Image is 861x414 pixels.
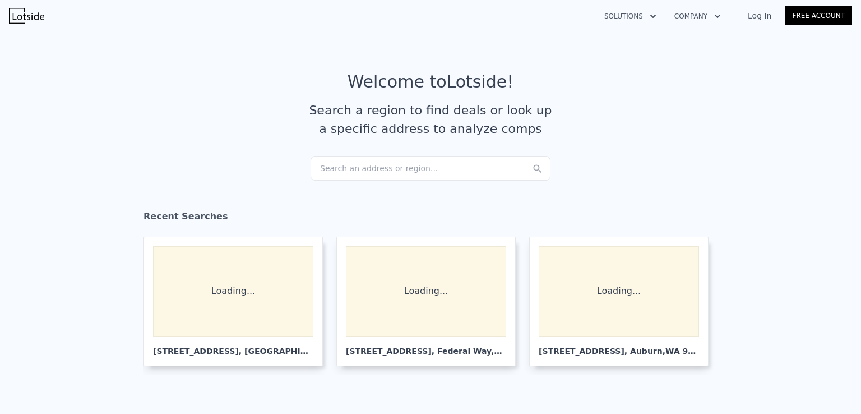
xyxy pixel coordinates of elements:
a: Loading... [STREET_ADDRESS], [GEOGRAPHIC_DATA] [143,237,332,366]
div: Search an address or region... [311,156,550,181]
div: Recent Searches [143,201,717,237]
span: , WA 98023 [491,347,539,356]
div: Welcome to Lotside ! [348,72,514,92]
div: [STREET_ADDRESS] , Federal Way [346,337,506,357]
div: Loading... [539,246,699,337]
div: Loading... [346,246,506,337]
div: Loading... [153,246,313,337]
span: , WA 98092 [663,347,710,356]
button: Company [665,6,730,26]
a: Free Account [785,6,852,25]
img: Lotside [9,8,44,24]
div: [STREET_ADDRESS] , [GEOGRAPHIC_DATA] [153,337,313,357]
div: Search a region to find deals or look up a specific address to analyze comps [305,101,556,138]
a: Loading... [STREET_ADDRESS], Auburn,WA 98092 [529,237,717,366]
div: [STREET_ADDRESS] , Auburn [539,337,699,357]
button: Solutions [595,6,665,26]
a: Log In [734,10,785,21]
a: Loading... [STREET_ADDRESS], Federal Way,WA 98023 [336,237,525,366]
